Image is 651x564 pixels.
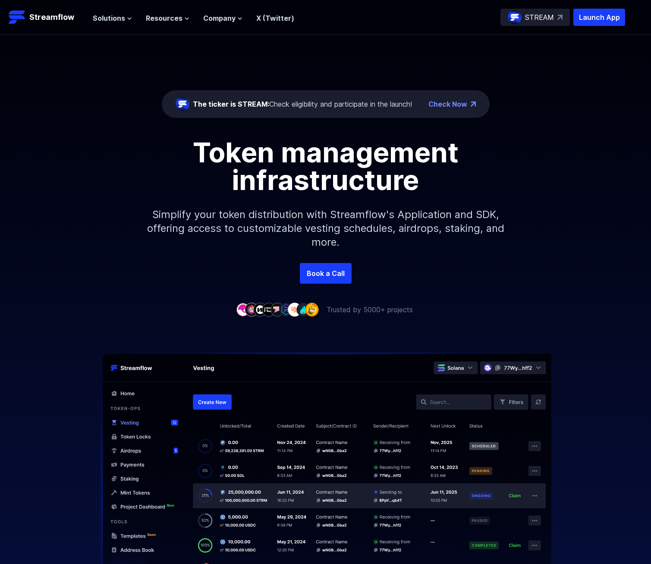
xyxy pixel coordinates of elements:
p: Simplify your token distribution with Streamflow's Application and SDK, offering access to custom... [140,194,511,263]
span: The ticker is STREAM: [193,100,269,108]
span: Resources [146,13,182,23]
img: company-1 [236,303,250,316]
img: company-9 [305,303,319,316]
img: company-4 [262,303,276,316]
a: STREAM [500,9,570,26]
button: Launch App [573,9,625,26]
a: Book a Call [300,263,352,284]
div: Check eligibility and participate in the launch! [193,99,412,109]
button: Solutions [93,13,132,23]
img: company-2 [245,303,258,316]
img: company-3 [253,303,267,316]
a: Check Now [428,99,467,109]
img: company-6 [279,303,293,316]
img: company-7 [288,303,302,316]
img: company-5 [270,303,284,316]
p: STREAM [525,12,554,22]
img: company-8 [296,303,310,316]
span: Solutions [93,13,125,23]
img: top-right-arrow.png [471,101,476,107]
h1: Token management infrastructure [132,139,520,194]
span: Company [203,13,236,23]
img: streamflow-logo-circle.png [508,10,522,24]
img: streamflow-logo-circle.png [176,97,189,111]
button: Company [203,13,242,23]
a: Streamflow [9,9,84,26]
img: Streamflow Logo [9,9,26,26]
p: Trusted by 5000+ projects [327,304,413,315]
img: top-right-arrow.svg [557,15,563,20]
p: Streamflow [29,11,74,23]
button: Resources [146,13,189,23]
a: X (Twitter) [256,14,294,22]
